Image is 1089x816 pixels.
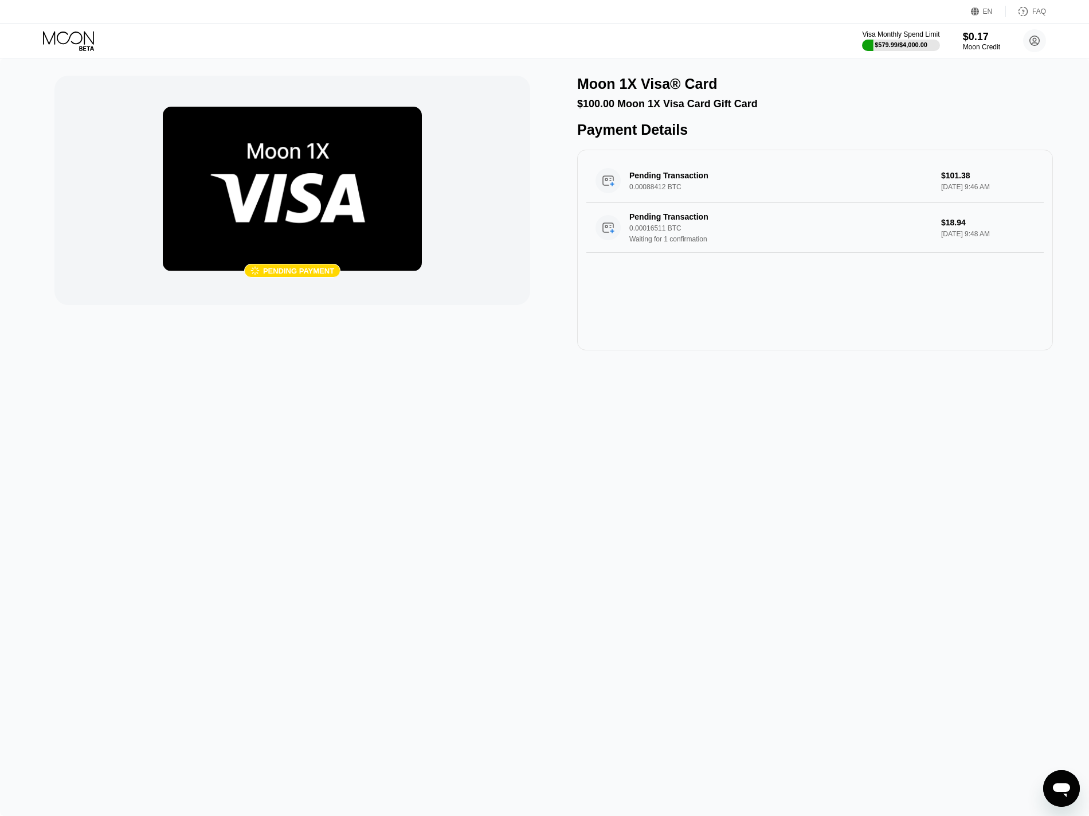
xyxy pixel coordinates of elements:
[629,183,932,191] div: 0.00088412 BTC
[963,31,1000,43] div: $0.17
[250,266,260,276] div: 
[941,230,1035,238] div: [DATE] 9:48 AM
[971,6,1006,17] div: EN
[941,183,1035,191] div: [DATE] 9:46 AM
[629,171,911,180] div: Pending Transaction
[862,30,939,38] div: Visa Monthly Spend Limit
[941,218,1035,227] div: $18.94
[577,98,1053,110] div: $100.00 Moon 1X Visa Card Gift Card
[862,30,939,51] div: Visa Monthly Spend Limit$579.99/$4,000.00
[586,159,1044,203] div: Pending Transaction0.00088412 BTC$101.38[DATE] 9:46 AM
[577,122,1053,138] div: Payment Details
[963,31,1000,51] div: $0.17Moon Credit
[941,171,1035,180] div: $101.38
[983,7,993,15] div: EN
[1032,7,1046,15] div: FAQ
[875,41,927,48] div: $579.99 / $4,000.00
[629,235,932,243] div: Waiting for 1 confirmation
[577,76,717,92] div: Moon 1X Visa® Card
[963,43,1000,51] div: Moon Credit
[1043,770,1080,807] iframe: Button to launch messaging window
[263,267,334,275] div: Pending payment
[1006,6,1046,17] div: FAQ
[586,203,1044,253] div: Pending Transaction0.00016511 BTCWaiting for 1 confirmation$18.94[DATE] 9:48 AM
[629,224,932,232] div: 0.00016511 BTC
[629,212,911,221] div: Pending Transaction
